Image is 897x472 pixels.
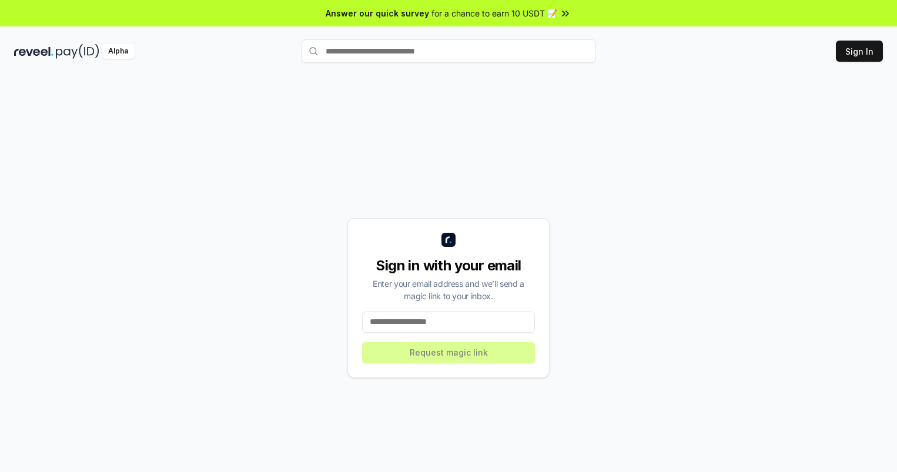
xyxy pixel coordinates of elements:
img: reveel_dark [14,44,53,59]
span: Answer our quick survey [326,7,429,19]
img: logo_small [441,233,456,247]
span: for a chance to earn 10 USDT 📝 [431,7,557,19]
div: Enter your email address and we’ll send a magic link to your inbox. [362,277,535,302]
img: pay_id [56,44,99,59]
div: Alpha [102,44,135,59]
div: Sign in with your email [362,256,535,275]
button: Sign In [836,41,883,62]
